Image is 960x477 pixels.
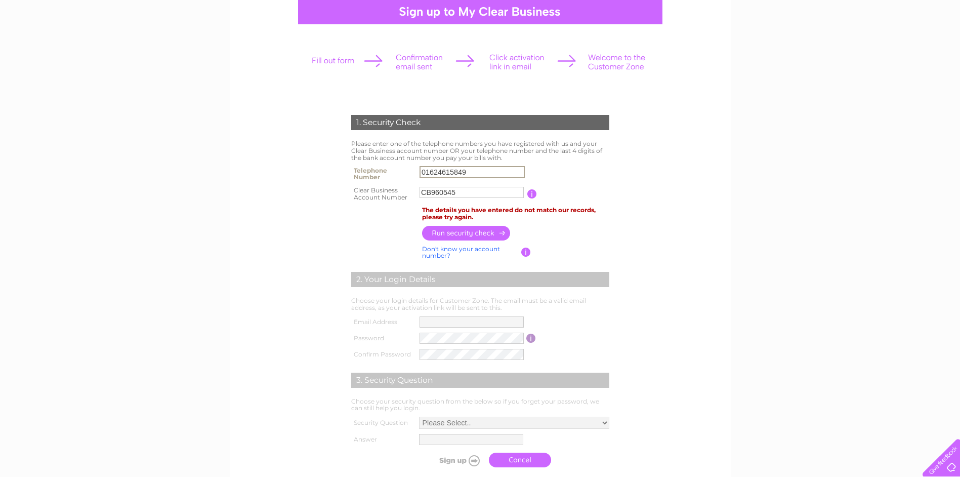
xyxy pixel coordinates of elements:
[769,5,839,18] a: 0333 014 3131
[241,6,720,49] div: Clear Business is a trading name of Verastar Limited (registered in [GEOGRAPHIC_DATA] No. 3667643...
[349,431,416,448] th: Answer
[33,26,85,57] img: logo.png
[818,43,838,51] a: Water
[349,314,418,330] th: Email Address
[349,164,418,184] th: Telephone Number
[422,245,500,260] a: Don't know your account number?
[349,138,612,164] td: Please enter one of the telephone numbers you have registered with us and your Clear Business acc...
[349,295,612,314] td: Choose your login details for Customer Zone. The email must be a valid email address, as your act...
[349,330,418,346] th: Password
[351,115,609,130] div: 1. Security Check
[349,414,416,431] th: Security Question
[908,43,923,51] a: Blog
[349,346,418,363] th: Confirm Password
[349,395,612,415] td: Choose your security question from the below so if you forget your password, we can still help yo...
[351,272,609,287] div: 2. Your Login Details
[351,373,609,388] div: 3. Security Question
[422,453,484,467] input: Submit
[929,43,954,51] a: Contact
[872,43,902,51] a: Telecoms
[521,248,531,257] input: Information
[420,204,612,223] td: The details you have entered do not match our records, please try again.
[844,43,866,51] a: Energy
[489,453,551,467] a: Cancel
[527,189,537,198] input: Information
[349,184,418,204] th: Clear Business Account Number
[526,334,536,343] input: Information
